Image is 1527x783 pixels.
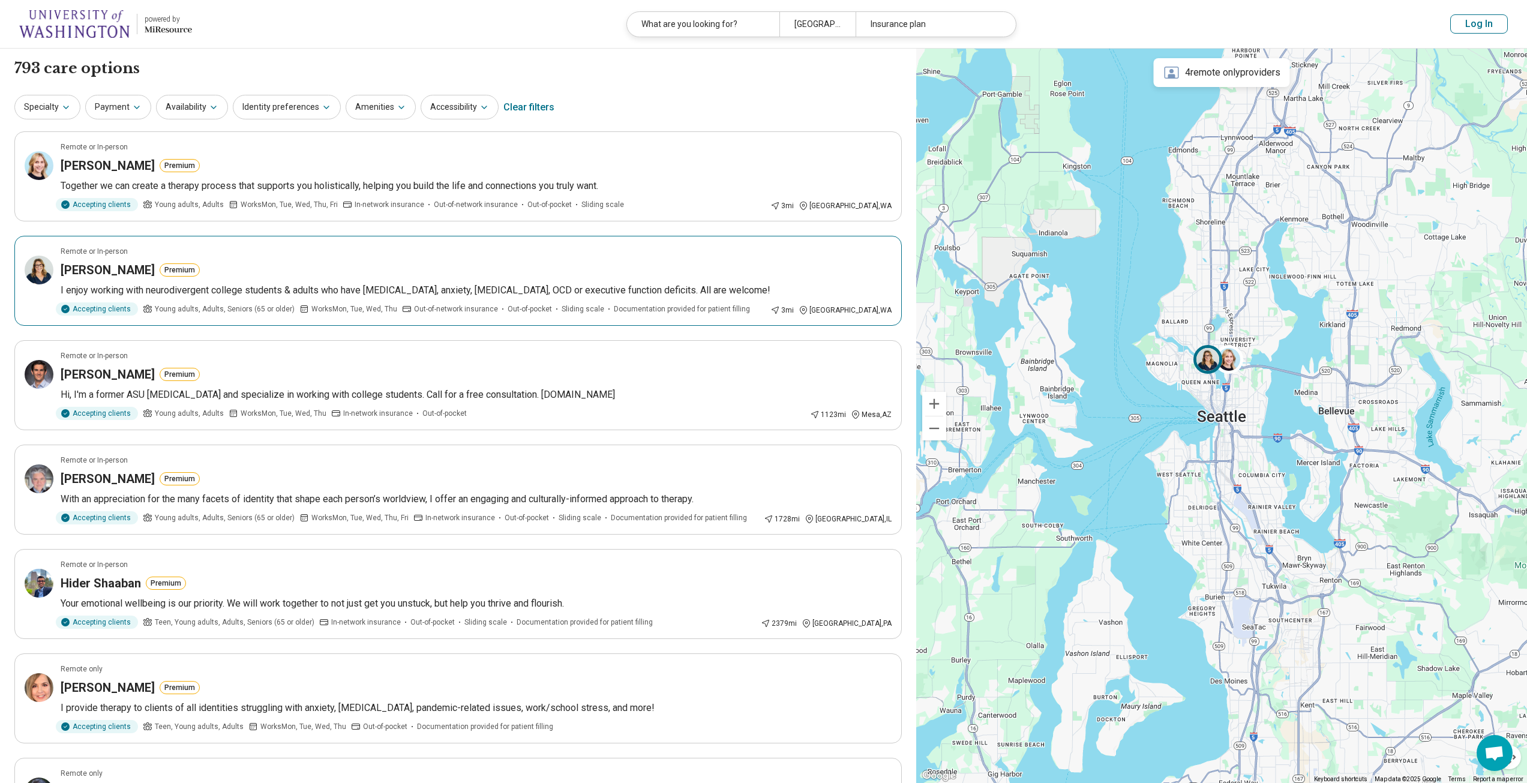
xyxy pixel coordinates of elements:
div: Mesa , AZ [851,409,892,420]
p: Together we can create a therapy process that supports you holistically, helping you build the li... [61,179,892,193]
span: Out-of-pocket [508,304,552,314]
div: Accepting clients [56,407,138,420]
span: In-network insurance [331,617,401,628]
span: Documentation provided for patient filling [517,617,653,628]
p: Hi, I'm a former ASU [MEDICAL_DATA] and specialize in working with college students. Call for a f... [61,388,892,402]
button: Availability [156,95,228,119]
a: Report a map error [1473,776,1523,782]
span: Teen, Young adults, Adults, Seniors (65 or older) [155,617,314,628]
p: Remote or In-person [61,350,128,361]
button: Zoom in [922,392,946,416]
button: Amenities [346,95,416,119]
span: Works Mon, Tue, Wed, Thu [241,408,326,419]
button: Premium [160,472,200,485]
span: Out-of-pocket [505,512,549,523]
div: Accepting clients [56,511,138,524]
span: Sliding scale [559,512,601,523]
p: Remote or In-person [61,455,128,466]
div: [GEOGRAPHIC_DATA] , IL [805,514,892,524]
div: 2379 mi [761,618,797,629]
span: Out-of-pocket [363,721,407,732]
p: Remote only [61,664,103,674]
div: [GEOGRAPHIC_DATA], [GEOGRAPHIC_DATA] [779,12,856,37]
button: Premium [160,681,200,694]
button: Specialty [14,95,80,119]
div: [GEOGRAPHIC_DATA] , WA [799,305,892,316]
h3: [PERSON_NAME] [61,157,155,174]
span: Young adults, Adults [155,199,224,210]
span: Out-of-network insurance [434,199,518,210]
button: Identity preferences [233,95,341,119]
button: Accessibility [421,95,499,119]
div: Accepting clients [56,302,138,316]
div: Accepting clients [56,720,138,733]
div: What are you looking for? [627,12,779,37]
span: Map data ©2025 Google [1375,776,1441,782]
p: I enjoy working with neurodivergent college students & adults who have [MEDICAL_DATA], anxiety, [... [61,283,892,298]
span: Out-of-pocket [410,617,455,628]
div: [GEOGRAPHIC_DATA] , PA [802,618,892,629]
span: Works Mon, Tue, Wed, Thu, Fri [241,199,338,210]
span: Out-of-pocket [422,408,467,419]
p: I provide therapy to clients of all identities struggling with anxiety, [MEDICAL_DATA], pandemic-... [61,701,892,715]
span: Out-of-pocket [527,199,572,210]
button: Premium [160,159,200,172]
p: Your emotional wellbeing is our priority. We will work together to not just get you unstuck, but ... [61,596,892,611]
h3: [PERSON_NAME] [61,262,155,278]
div: 3 mi [770,305,794,316]
span: Young adults, Adults, Seniors (65 or older) [155,512,295,523]
button: Premium [146,577,186,590]
p: Remote or In-person [61,246,128,257]
span: Sliding scale [581,199,624,210]
span: In-network insurance [343,408,413,419]
div: 1728 mi [764,514,800,524]
h3: [PERSON_NAME] [61,470,155,487]
button: Payment [85,95,151,119]
p: Remote or In-person [61,142,128,152]
span: In-network insurance [425,512,495,523]
p: Remote or In-person [61,559,128,570]
span: Out-of-network insurance [414,304,498,314]
span: Young adults, Adults, Seniors (65 or older) [155,304,295,314]
span: Works Mon, Tue, Wed, Thu, Fri [311,512,409,523]
div: powered by [145,14,192,25]
button: Zoom out [922,416,946,440]
div: Open chat [1477,735,1513,771]
span: Documentation provided for patient filling [611,512,747,523]
span: Sliding scale [464,617,507,628]
p: With an appreciation for the many facets of identity that shape each person’s worldview, I offer ... [61,492,892,506]
div: 4 remote only providers [1154,58,1290,87]
div: 3 mi [770,200,794,211]
h1: 793 care options [14,58,140,79]
span: Works Mon, Tue, Wed, Thu [311,304,397,314]
button: Log In [1450,14,1508,34]
span: In-network insurance [355,199,424,210]
div: Accepting clients [56,616,138,629]
h3: [PERSON_NAME] [61,366,155,383]
span: Documentation provided for patient filling [614,304,750,314]
button: Premium [160,263,200,277]
span: Young adults, Adults [155,408,224,419]
h3: [PERSON_NAME] [61,679,155,696]
span: Sliding scale [562,304,604,314]
img: University of Washington [19,10,130,38]
h3: Hider Shaaban [61,575,141,592]
div: 1123 mi [810,409,846,420]
button: Premium [160,368,200,381]
span: Documentation provided for patient filling [417,721,553,732]
span: Works Mon, Tue, Wed, Thu [260,721,346,732]
a: Terms (opens in new tab) [1448,776,1466,782]
div: Insurance plan [856,12,1008,37]
div: [GEOGRAPHIC_DATA] , WA [799,200,892,211]
p: Remote only [61,768,103,779]
div: Accepting clients [56,198,138,211]
div: Clear filters [503,93,554,122]
span: Teen, Young adults, Adults [155,721,244,732]
a: University of Washingtonpowered by [19,10,192,38]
